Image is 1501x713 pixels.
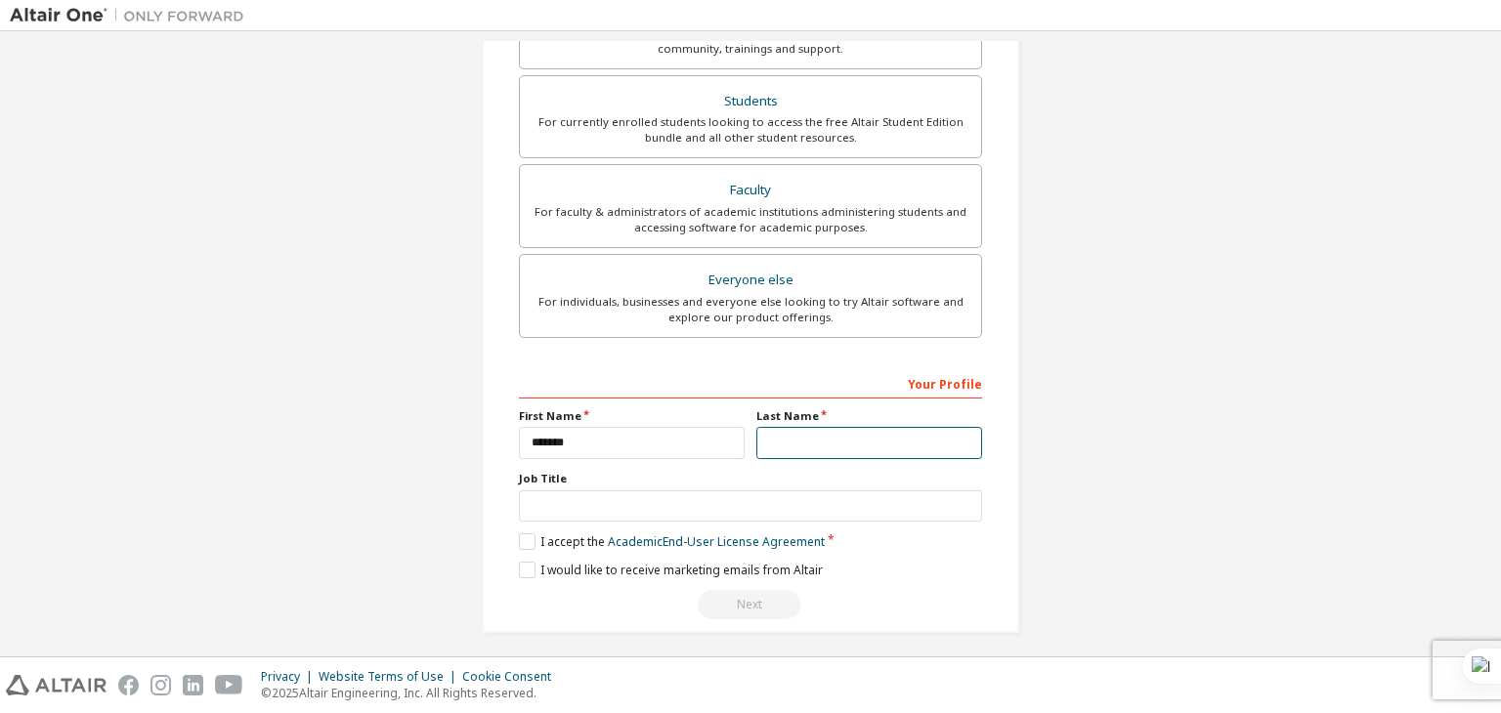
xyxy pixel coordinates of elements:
[532,114,969,146] div: For currently enrolled students looking to access the free Altair Student Edition bundle and all ...
[532,177,969,204] div: Faculty
[532,294,969,325] div: For individuals, businesses and everyone else looking to try Altair software and explore our prod...
[519,562,823,578] label: I would like to receive marketing emails from Altair
[6,675,107,695] img: altair_logo.svg
[519,533,825,550] label: I accept the
[532,204,969,235] div: For faculty & administrators of academic institutions administering students and accessing softwa...
[462,669,563,685] div: Cookie Consent
[118,675,139,695] img: facebook.svg
[532,25,969,57] div: For existing customers looking to access software downloads, HPC resources, community, trainings ...
[183,675,203,695] img: linkedin.svg
[319,669,462,685] div: Website Terms of Use
[608,533,825,550] a: Academic End-User License Agreement
[261,685,563,701] p: © 2025 Altair Engineering, Inc. All Rights Reserved.
[532,267,969,294] div: Everyone else
[519,590,982,619] div: You need to provide your academic email
[519,471,982,486] label: Job Title
[756,408,982,424] label: Last Name
[261,669,319,685] div: Privacy
[10,6,254,25] img: Altair One
[519,408,745,424] label: First Name
[215,675,243,695] img: youtube.svg
[519,367,982,398] div: Your Profile
[150,675,171,695] img: instagram.svg
[532,88,969,115] div: Students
